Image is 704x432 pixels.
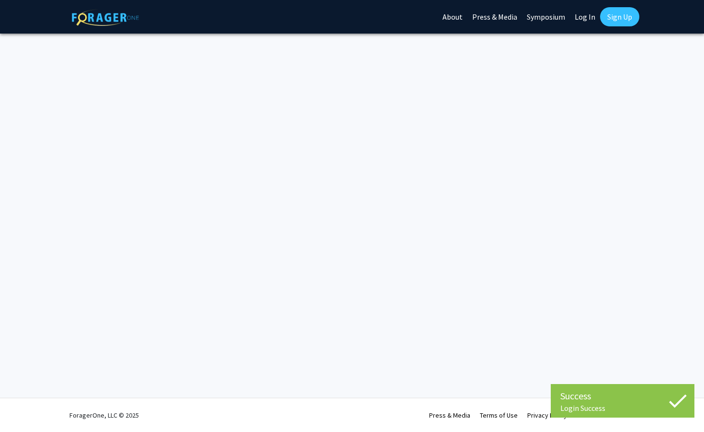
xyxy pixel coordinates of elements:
[527,411,567,420] a: Privacy Policy
[72,9,139,26] img: ForagerOne Logo
[560,403,685,413] div: Login Success
[429,411,470,420] a: Press & Media
[560,389,685,403] div: Success
[69,398,139,432] div: ForagerOne, LLC © 2025
[600,7,639,26] a: Sign Up
[480,411,518,420] a: Terms of Use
